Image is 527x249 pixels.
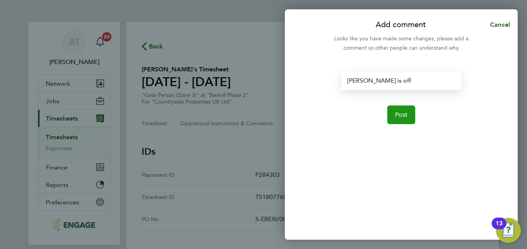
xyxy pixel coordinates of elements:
button: Cancel [478,17,518,33]
div: [PERSON_NAME] is off [341,71,461,90]
div: 13 [496,223,503,233]
div: Looks like you have made some changes, please add a comment so other people can understand why. [330,34,473,53]
button: Open Resource Center, 13 new notifications [496,218,521,243]
p: Add comment [376,19,426,30]
button: Post [387,105,416,124]
span: Cancel [488,21,510,28]
span: Post [395,111,408,119]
